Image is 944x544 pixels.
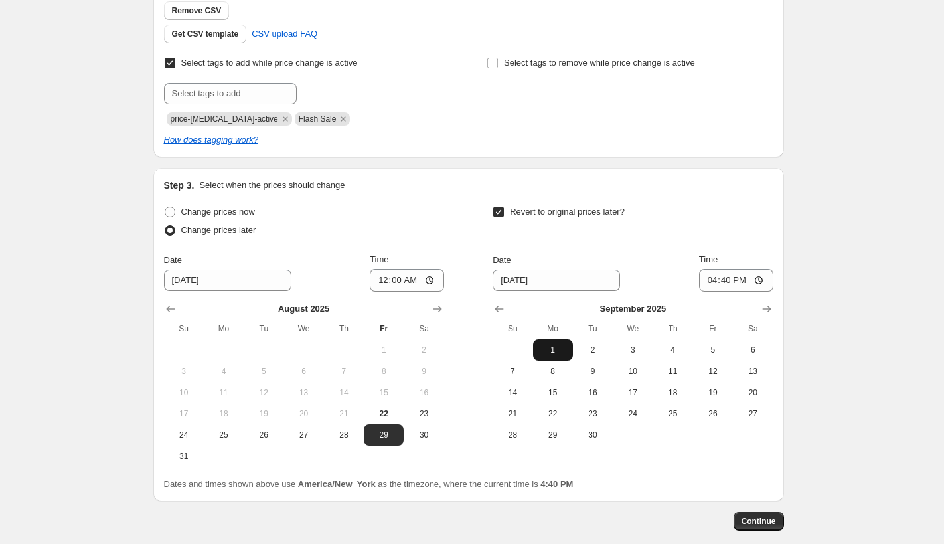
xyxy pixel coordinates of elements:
span: 15 [538,387,568,398]
span: 14 [498,387,527,398]
span: 21 [329,408,358,419]
span: 8 [369,366,398,377]
button: Sunday August 10 2025 [164,382,204,403]
span: 3 [618,345,647,355]
h2: Step 3. [164,179,195,192]
span: 11 [658,366,687,377]
span: Th [329,323,358,334]
button: Thursday September 11 2025 [653,361,692,382]
button: Monday September 15 2025 [533,382,573,403]
button: Monday August 18 2025 [204,403,244,424]
button: Saturday August 9 2025 [404,361,443,382]
button: Thursday August 14 2025 [324,382,364,403]
button: Sunday August 31 2025 [164,446,204,467]
button: Sunday September 21 2025 [493,403,532,424]
span: 14 [329,387,358,398]
button: Wednesday August 13 2025 [283,382,323,403]
span: 10 [169,387,198,398]
span: Tu [249,323,278,334]
span: Tu [578,323,607,334]
button: Monday September 1 2025 [533,339,573,361]
span: 29 [369,430,398,440]
span: Revert to original prices later? [510,207,625,217]
button: Tuesday September 2 2025 [573,339,613,361]
button: Wednesday August 6 2025 [283,361,323,382]
button: Tuesday August 26 2025 [244,424,283,446]
button: Show next month, September 2025 [428,300,447,318]
th: Thursday [653,318,692,339]
span: Mo [538,323,568,334]
span: 12 [698,366,728,377]
span: 17 [169,408,198,419]
span: Change prices now [181,207,255,217]
span: 26 [249,430,278,440]
button: Saturday August 16 2025 [404,382,443,403]
button: Wednesday September 24 2025 [613,403,653,424]
span: 17 [618,387,647,398]
button: Friday September 5 2025 [693,339,733,361]
button: Saturday September 27 2025 [733,403,773,424]
span: 27 [289,430,318,440]
th: Monday [533,318,573,339]
button: Show next month, October 2025 [757,300,776,318]
span: Dates and times shown above use as the timezone, where the current time is [164,479,574,489]
button: Saturday September 13 2025 [733,361,773,382]
button: Continue [734,512,784,531]
span: 1 [538,345,568,355]
button: Friday August 29 2025 [364,424,404,446]
button: Tuesday August 12 2025 [244,382,283,403]
button: Sunday September 28 2025 [493,424,532,446]
th: Tuesday [573,318,613,339]
span: Get CSV template [172,29,239,39]
button: Saturday August 2 2025 [404,339,443,361]
input: 8/22/2025 [164,270,291,291]
button: Monday August 4 2025 [204,361,244,382]
span: 29 [538,430,568,440]
span: 30 [578,430,607,440]
span: CSV upload FAQ [252,27,317,41]
button: Friday August 15 2025 [364,382,404,403]
span: Change prices later [181,225,256,235]
button: Wednesday September 17 2025 [613,382,653,403]
button: Friday August 1 2025 [364,339,404,361]
span: 23 [578,408,607,419]
span: 10 [618,366,647,377]
th: Sunday [493,318,532,339]
button: Sunday September 14 2025 [493,382,532,403]
span: 19 [249,408,278,419]
button: Tuesday September 30 2025 [573,424,613,446]
span: Su [169,323,198,334]
button: Remove CSV [164,1,230,20]
span: Sa [409,323,438,334]
span: 2 [578,345,607,355]
a: How does tagging work? [164,135,258,145]
span: 23 [409,408,438,419]
button: Saturday September 20 2025 [733,382,773,403]
span: 18 [658,387,687,398]
button: Remove price-change-job-active [279,113,291,125]
span: 25 [658,408,687,419]
span: 28 [329,430,358,440]
span: Fr [369,323,398,334]
span: 26 [698,408,728,419]
span: 22 [538,408,568,419]
span: Time [370,254,388,264]
button: Friday September 12 2025 [693,361,733,382]
span: 7 [498,366,527,377]
button: Monday September 29 2025 [533,424,573,446]
button: Thursday September 4 2025 [653,339,692,361]
span: Continue [742,516,776,527]
button: Remove Flash Sale [337,113,349,125]
span: 19 [698,387,728,398]
button: Get CSV template [164,25,247,43]
button: Monday September 22 2025 [533,403,573,424]
span: 18 [209,408,238,419]
span: price-change-job-active [171,114,278,124]
span: 27 [738,408,767,419]
span: Mo [209,323,238,334]
button: Thursday August 7 2025 [324,361,364,382]
span: 22 [369,408,398,419]
span: Su [498,323,527,334]
button: Thursday September 25 2025 [653,403,692,424]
